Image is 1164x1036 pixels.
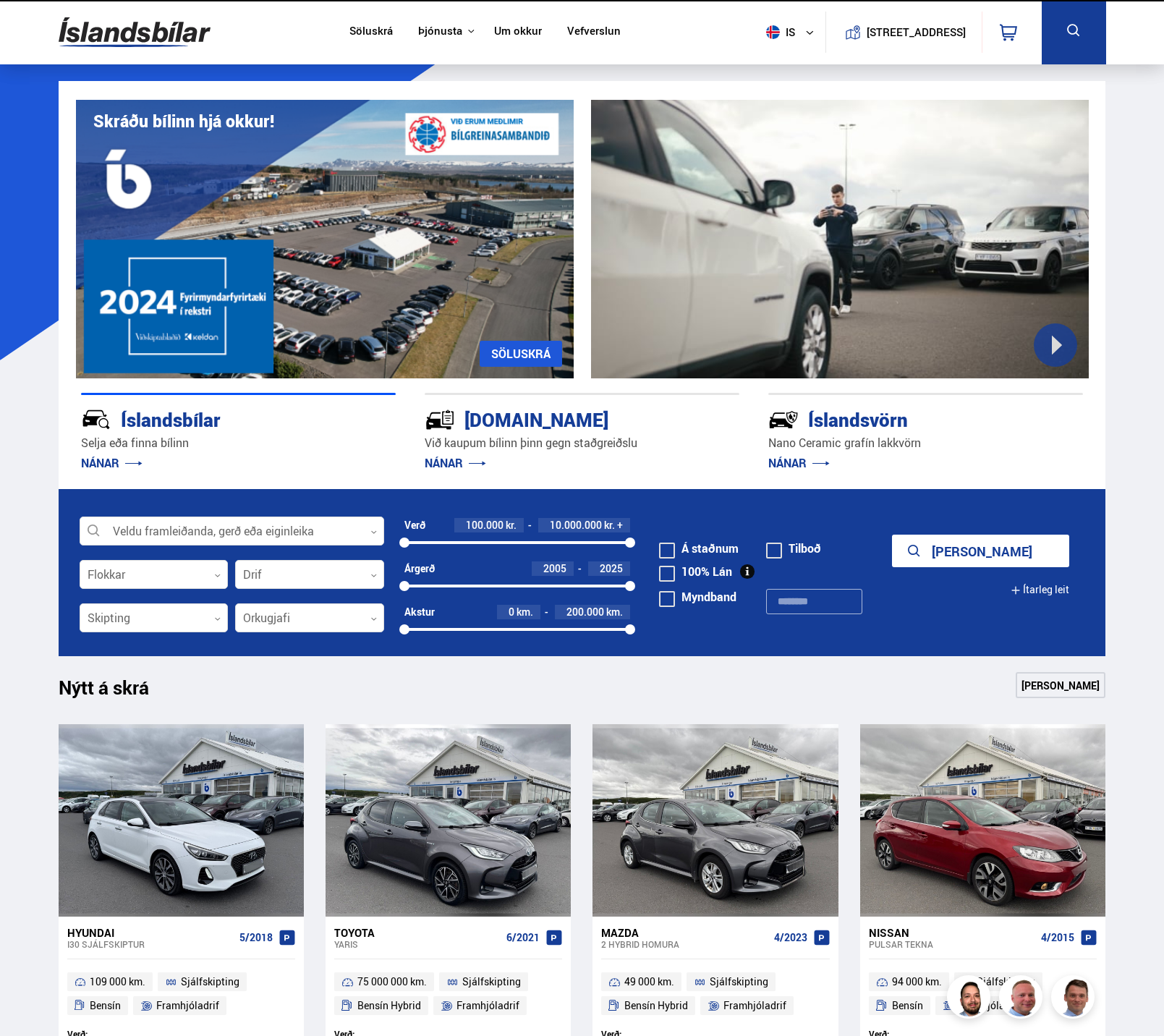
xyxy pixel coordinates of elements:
label: Myndband [659,591,736,603]
img: FbJEzSuNWCJXmdc-.webp [1053,977,1097,1021]
span: 94 000 km. [892,973,942,990]
div: [DOMAIN_NAME] [425,406,688,431]
span: Sjálfskipting [181,973,239,990]
div: Toyota [334,926,501,939]
a: [STREET_ADDRESS] [833,12,974,53]
span: 4/2023 [774,932,807,943]
span: 109 000 km. [90,973,145,990]
div: Nissan [869,926,1035,939]
span: 100.000 [466,518,504,532]
h1: Nýtt á skrá [59,676,174,707]
img: G0Ugv5HjCgRt.svg [59,9,211,56]
button: [PERSON_NAME] [892,535,1069,567]
a: Um okkur [494,25,542,40]
span: is [760,25,796,39]
a: SÖLUSKRÁ [480,341,562,367]
span: Sjálfskipting [462,973,521,990]
span: Framhjóladrif [456,997,519,1014]
img: tr5P-W3DuiFaO7aO.svg [425,404,455,435]
button: is [760,11,825,54]
span: 0 [509,605,514,619]
div: 2 Hybrid HOMURA [601,939,768,949]
span: 10.000.000 [550,518,602,532]
span: Framhjóladrif [156,997,219,1014]
p: Nano Ceramic grafín lakkvörn [768,435,1083,451]
a: NÁNAR [81,455,143,471]
a: Söluskrá [349,25,393,40]
div: Pulsar TEKNA [869,939,1035,949]
p: Við kaupum bílinn þinn gegn staðgreiðslu [425,435,739,451]
span: 2005 [543,561,566,575]
div: Yaris [334,939,501,949]
span: 75 000 000 km. [357,973,427,990]
span: km. [517,606,533,618]
a: NÁNAR [768,455,830,471]
div: Verð [404,519,425,531]
span: Bensín Hybrid [357,997,421,1014]
span: 200.000 [566,605,604,619]
span: 4/2015 [1041,932,1074,943]
label: Á staðnum [659,543,739,554]
a: [PERSON_NAME] [1016,672,1105,698]
span: 6/2021 [506,932,540,943]
a: Vefverslun [567,25,621,40]
button: Þjónusta [418,25,462,38]
span: Framhjóladrif [723,997,786,1014]
span: Bensín [892,997,923,1014]
div: Íslandsvörn [768,406,1032,431]
img: JRvxyua_JYH6wB4c.svg [81,404,111,435]
button: [STREET_ADDRESS] [872,26,961,38]
img: svg+xml;base64,PHN2ZyB4bWxucz0iaHR0cDovL3d3dy53My5vcmcvMjAwMC9zdmciIHdpZHRoPSI1MTIiIGhlaWdodD0iNT... [766,25,780,39]
div: Íslandsbílar [81,406,344,431]
img: nhp88E3Fdnt1Opn2.png [949,977,993,1021]
div: Árgerð [404,563,435,574]
img: -Svtn6bYgwAsiwNX.svg [768,404,799,435]
span: km. [606,606,623,618]
span: Sjálfskipting [977,973,1035,990]
span: + [617,519,623,531]
button: Ítarleg leit [1011,574,1069,606]
label: 100% Lán [659,566,732,577]
div: Mazda [601,926,768,939]
span: Sjálfskipting [710,973,768,990]
span: 5/2018 [239,932,273,943]
span: 2025 [600,561,623,575]
div: i30 SJÁLFSKIPTUR [67,939,234,949]
span: Bensín Hybrid [624,997,688,1014]
img: siFngHWaQ9KaOqBr.png [1001,977,1045,1021]
a: NÁNAR [425,455,486,471]
div: Hyundai [67,926,234,939]
p: Selja eða finna bílinn [81,435,396,451]
img: eKx6w-_Home_640_.png [76,100,574,378]
span: kr. [506,519,517,531]
div: Akstur [404,606,435,618]
span: Bensín [90,997,121,1014]
label: Tilboð [766,543,821,554]
h1: Skráðu bílinn hjá okkur! [93,111,274,131]
span: 49 000 km. [624,973,674,990]
span: kr. [604,519,615,531]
